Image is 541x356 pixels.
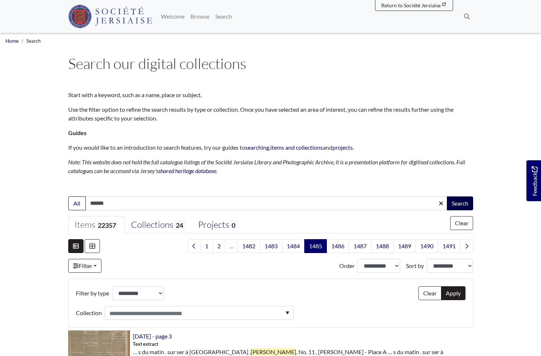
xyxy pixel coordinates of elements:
span: Text extract [133,341,158,348]
a: Goto page 1489 [393,239,416,253]
div: Collections [131,219,186,230]
p: If you would like to an introduction to search features, try our guides to , and . [68,143,473,152]
a: Filter [68,259,101,273]
a: Goto page 1484 [282,239,305,253]
a: Goto page 1486 [326,239,349,253]
button: Search [447,196,473,210]
a: searching [245,144,269,151]
nav: pagination [185,239,473,253]
div: Items [74,219,119,230]
a: Home [5,38,19,44]
label: Filter by type [76,286,109,300]
span: Search [26,38,41,44]
a: Goto page 1483 [260,239,282,253]
button: All [68,196,86,210]
p: Use the filter option to refine the search results by type or collection. Once you have selected ... [68,105,473,123]
a: Goto page 1490 [416,239,438,253]
span: 24 [173,220,186,230]
a: Goto page 1487 [349,239,371,253]
a: Search [212,9,235,24]
a: Would you like to provide feedback? [526,160,541,201]
a: Goto page 1491 [438,239,460,253]
span: Return to Société Jersiaise [381,2,441,8]
img: Société Jersiaise [68,5,152,28]
input: Enter one or more search terms... [85,196,448,210]
a: projects [332,144,353,151]
span: Feedback [530,166,539,196]
a: Goto page 1488 [371,239,394,253]
em: Note: This website does not hold the full catalogue listings of the Société Jersiaise Library and... [68,158,465,174]
a: Previous page [188,239,201,253]
a: shared heritage database [158,167,216,174]
a: Next page [460,239,473,253]
a: Goto page 1 [200,239,213,253]
a: Browse [188,9,212,24]
div: Projects [198,219,238,230]
span: 22357 [95,220,119,230]
button: Clear [450,216,473,230]
span: 0 [229,220,238,230]
span: Goto page 1485 [304,239,327,253]
p: Start with a keyword, such as a name, place or subject. [68,91,473,99]
label: Collection [76,306,102,320]
a: [DATE] - page 3 [133,333,172,340]
a: Société Jersiaise logo [68,3,152,30]
a: Goto page 2 [213,239,225,253]
label: Order [339,261,355,270]
a: Welcome [158,9,188,24]
a: items and collections [270,144,323,151]
strong: Guides [68,129,86,136]
button: Clear [418,286,441,300]
button: Apply [441,286,465,300]
a: Goto page 1482 [237,239,260,253]
label: Sort by [406,261,424,270]
h1: Search our digital collections [68,55,473,72]
span: [PERSON_NAME] [251,348,296,355]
